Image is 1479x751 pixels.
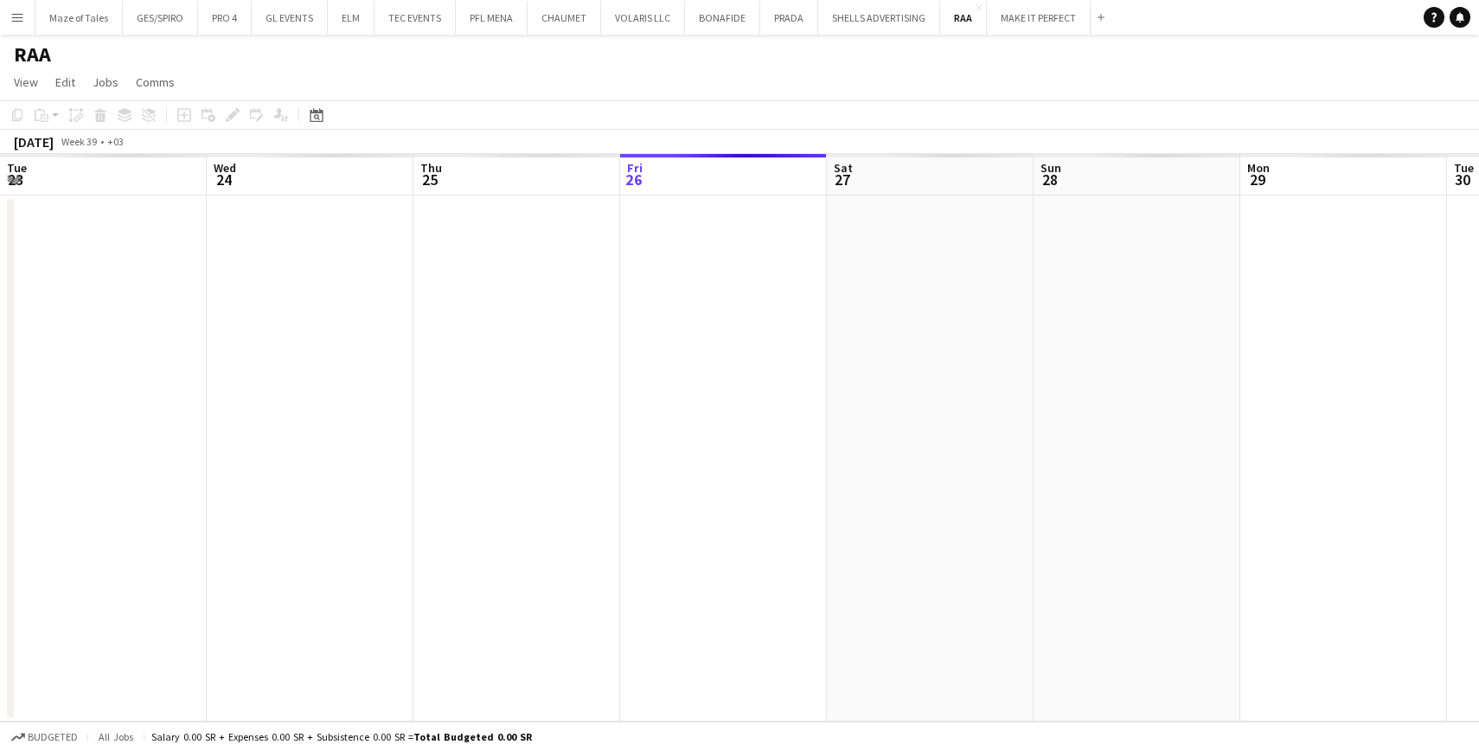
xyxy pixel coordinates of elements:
[214,160,236,176] span: Wed
[123,1,198,35] button: GES/SPIRO
[35,1,123,35] button: Maze of Tales
[28,731,78,743] span: Budgeted
[4,170,27,189] span: 23
[818,1,940,35] button: SHELLS ADVERTISING
[528,1,601,35] button: CHAUMET
[627,160,643,176] span: Fri
[1038,170,1061,189] span: 28
[420,160,442,176] span: Thu
[1451,170,1474,189] span: 30
[418,170,442,189] span: 25
[151,730,532,743] div: Salary 0.00 SR + Expenses 0.00 SR + Subsistence 0.00 SR =
[107,135,124,148] div: +03
[198,1,252,35] button: PRO 4
[211,170,236,189] span: 24
[375,1,456,35] button: TEC EVENTS
[7,71,45,93] a: View
[1040,160,1061,176] span: Sun
[831,170,853,189] span: 27
[86,71,125,93] a: Jobs
[14,133,54,151] div: [DATE]
[685,1,760,35] button: BONAFIDE
[601,1,685,35] button: VOLARIS LLC
[987,1,1091,35] button: MAKE IT PERFECT
[252,1,328,35] button: GL EVENTS
[413,730,532,743] span: Total Budgeted 0.00 SR
[834,160,853,176] span: Sat
[55,74,75,90] span: Edit
[328,1,375,35] button: ELM
[48,71,82,93] a: Edit
[940,1,987,35] button: RAA
[1454,160,1474,176] span: Tue
[57,135,100,148] span: Week 39
[95,730,137,743] span: All jobs
[1247,160,1270,176] span: Mon
[624,170,643,189] span: 26
[14,74,38,90] span: View
[456,1,528,35] button: PFL MENA
[129,71,182,93] a: Comms
[14,42,51,67] h1: RAA
[136,74,175,90] span: Comms
[93,74,118,90] span: Jobs
[7,160,27,176] span: Tue
[1245,170,1270,189] span: 29
[9,728,80,747] button: Budgeted
[760,1,818,35] button: PRADA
